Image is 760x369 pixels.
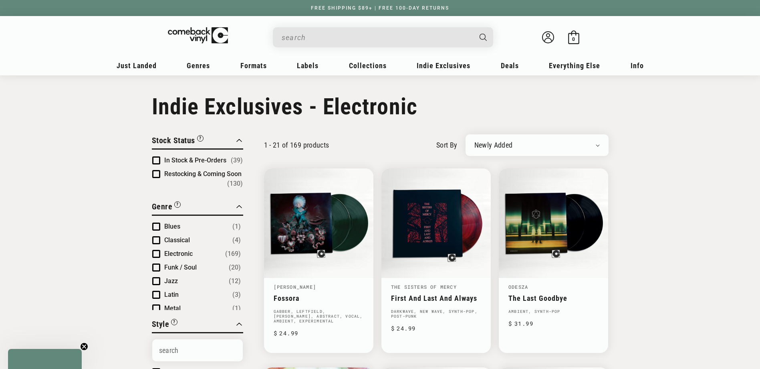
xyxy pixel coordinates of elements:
span: Genres [187,61,210,70]
span: In Stock & Pre-Orders [164,156,226,164]
h1: Indie Exclusives - Electronic [152,93,609,120]
span: Style [152,319,169,329]
p: 1 - 21 of 169 products [264,141,329,149]
button: Filter by Stock Status [152,134,204,148]
a: Odesza [508,284,528,290]
span: Stock Status [152,136,195,145]
button: Close teaser [80,343,88,351]
a: Fossora [274,294,364,302]
span: Number of products: (20) [229,263,241,272]
span: Number of products: (1) [232,222,241,231]
button: Filter by Style [152,318,178,332]
span: Collections [349,61,387,70]
span: Number of products: (12) [229,276,241,286]
span: Info [631,61,644,70]
span: Jazz [164,277,178,285]
a: First And Last And Always [391,294,481,302]
span: Deals [501,61,519,70]
span: Latin [164,291,179,298]
input: When autocomplete results are available use up and down arrows to review and enter to select [282,29,472,46]
span: Formats [240,61,267,70]
a: The Last Goodbye [508,294,599,302]
div: Search [273,27,493,47]
label: sort by [436,140,458,150]
a: [PERSON_NAME] [274,284,316,290]
button: Search [472,27,494,47]
span: Just Landed [117,61,157,70]
span: Classical [164,236,190,244]
span: Number of products: (1) [232,304,241,313]
input: Search Options [152,339,243,361]
span: Electronic [164,250,193,257]
span: Number of products: (4) [232,235,241,245]
span: Number of products: (39) [231,156,243,165]
span: Restocking & Coming Soon [164,170,242,178]
span: 0 [572,36,575,42]
span: Genre [152,202,173,211]
span: Labels [297,61,319,70]
a: FREE SHIPPING $89+ | FREE 100-DAY RETURNS [303,5,457,11]
span: Number of products: (169) [225,249,241,259]
button: Filter by Genre [152,201,181,215]
span: Everything Else [549,61,600,70]
span: Blues [164,223,180,230]
span: Indie Exclusives [417,61,470,70]
span: Metal [164,304,181,312]
div: Close teaser [8,349,82,369]
span: Number of products: (130) [227,179,243,189]
a: The Sisters Of Mercy [391,284,457,290]
span: Funk / Soul [164,264,197,271]
span: Number of products: (3) [232,290,241,300]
